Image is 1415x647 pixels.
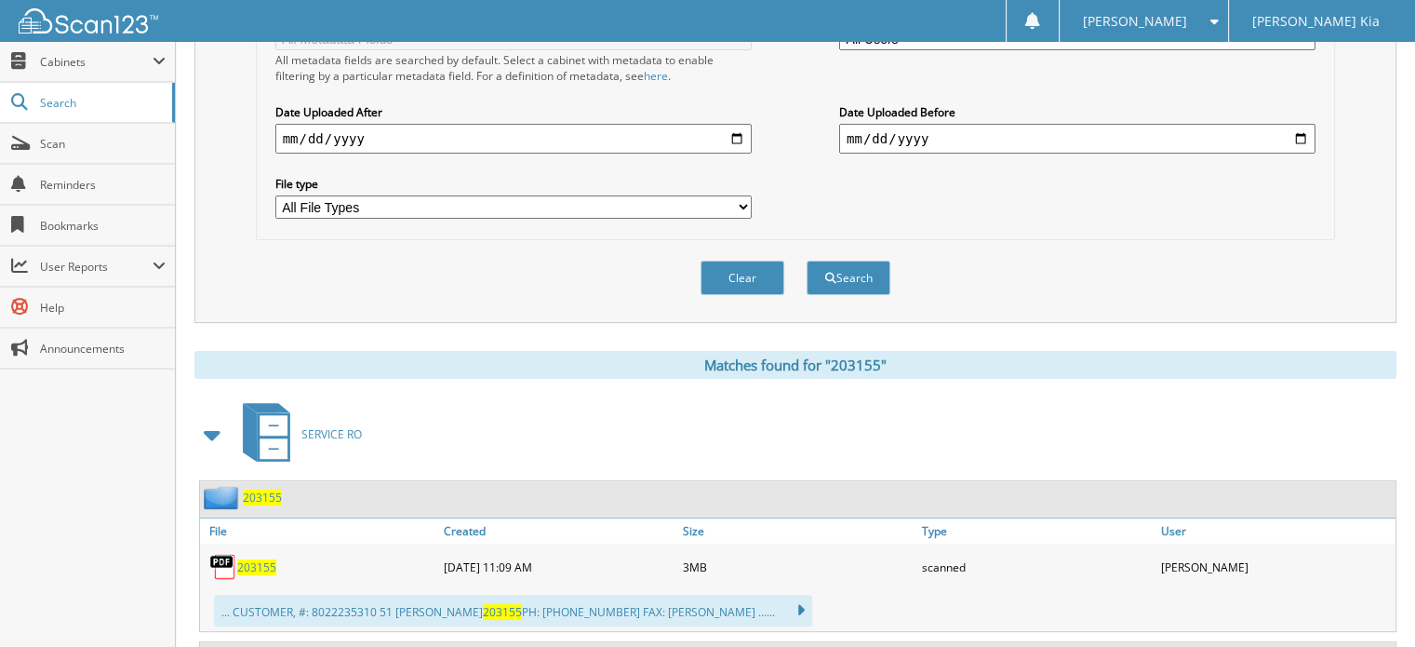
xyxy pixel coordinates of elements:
div: [DATE] 11:09 AM [439,548,678,586]
div: scanned [917,548,1156,586]
input: end [839,124,1315,154]
a: 203155 [243,490,282,505]
img: folder2.png [204,486,243,509]
span: [PERSON_NAME] [1083,16,1187,27]
label: Date Uploaded Before [839,104,1315,120]
span: Help [40,300,166,316]
img: PDF.png [209,553,237,581]
button: Search [807,261,890,295]
span: Reminders [40,177,166,193]
label: Date Uploaded After [275,104,752,120]
div: ... CUSTOMER, #: 8022235310 51 [PERSON_NAME] PH: [PHONE_NUMBER] FAX: [PERSON_NAME] ...... [214,595,812,627]
a: Type [917,519,1156,544]
iframe: Chat Widget [1322,558,1415,647]
a: 203155 [237,559,276,575]
span: SERVICE RO [301,426,362,442]
span: Bookmarks [40,218,166,234]
span: Search [40,95,163,111]
span: [PERSON_NAME] Kia [1252,16,1380,27]
span: User Reports [40,259,153,275]
span: 203155 [483,604,522,620]
div: [PERSON_NAME] [1156,548,1395,586]
input: start [275,124,752,154]
a: File [200,519,439,544]
button: Clear [701,261,784,295]
div: 3MB [678,548,917,586]
a: User [1156,519,1395,544]
a: Size [678,519,917,544]
label: File type [275,176,752,192]
a: here [644,68,668,84]
span: Announcements [40,341,166,357]
a: Created [439,519,678,544]
a: SERVICE RO [232,398,362,471]
span: Scan [40,136,166,152]
div: Matches found for "203155" [194,351,1396,379]
div: All metadata fields are searched by default. Select a cabinet with metadata to enable filtering b... [275,52,752,84]
span: Cabinets [40,54,153,70]
img: scan123-logo-white.svg [19,8,158,34]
